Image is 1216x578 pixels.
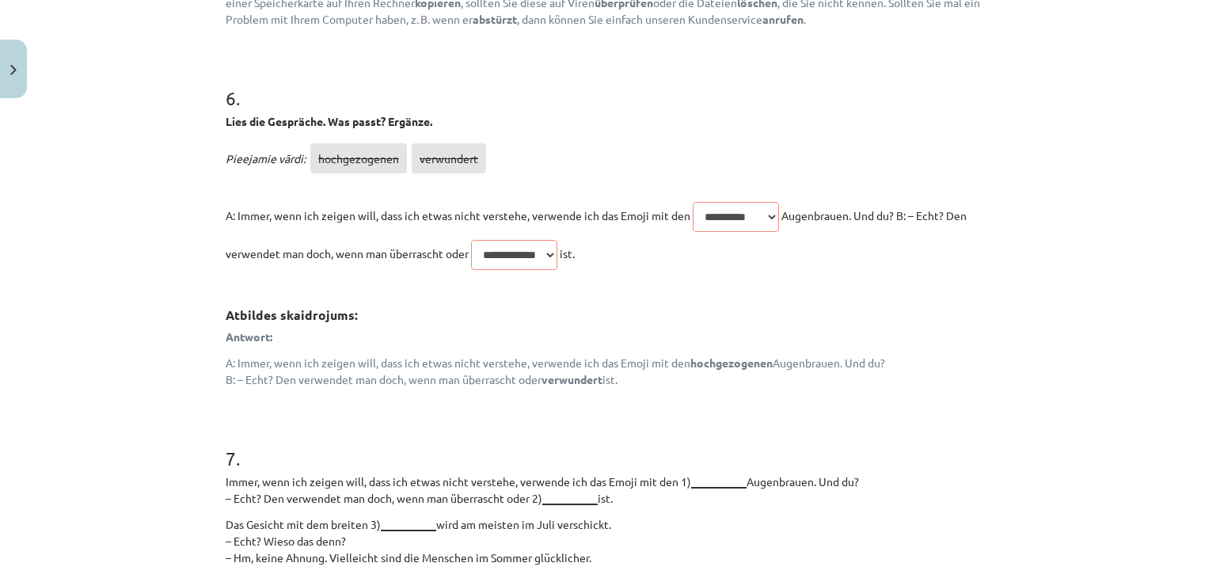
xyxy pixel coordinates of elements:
[542,491,598,505] b: __________
[560,246,575,260] span: ist.
[541,372,602,386] strong: verwundert
[226,420,990,469] h1: 7 .
[690,356,773,370] strong: hochgezogenen
[226,516,990,566] p: Das Gesicht mit dem breiten 3) wird am meisten im Juli verschickt. – Echt? Wieso das denn? – Hm, ...
[226,59,990,108] h1: 6 .
[10,65,17,75] img: icon-close-lesson-0947bae3869378f0d4975bcd49f059093ad1ed9edebbc8119c70593378902aed.svg
[762,12,804,26] strong: anrufen
[381,517,436,531] b: __________
[226,355,990,388] p: A: Immer, wenn ich zeigen will, dass ich etwas nicht verstehe, verwende ich das Emoji mit den Aug...
[310,143,407,173] span: hochgezogenen
[226,329,272,344] strong: Antwort:
[226,114,432,128] strong: Lies die Gespräche. Was passt? Ergänze.
[226,208,967,260] span: Augenbrauen. Und du? B: – Echt? Den verwendet man doch, wenn man überrascht oder
[412,143,486,173] span: verwundert
[226,208,690,222] span: A: Immer, wenn ich zeigen will, dass ich etwas nicht verstehe, verwende ich das Emoji mit den
[473,12,517,26] strong: abstürzt
[691,474,747,489] b: __________
[226,151,306,165] span: Pieejamie vārdi:
[226,296,990,325] h3: Atbildes skaidrojums:
[226,473,990,507] p: Immer, wenn ich zeigen will, dass ich etwas nicht verstehe, verwende ich das Emoji mit den 1) Aug...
